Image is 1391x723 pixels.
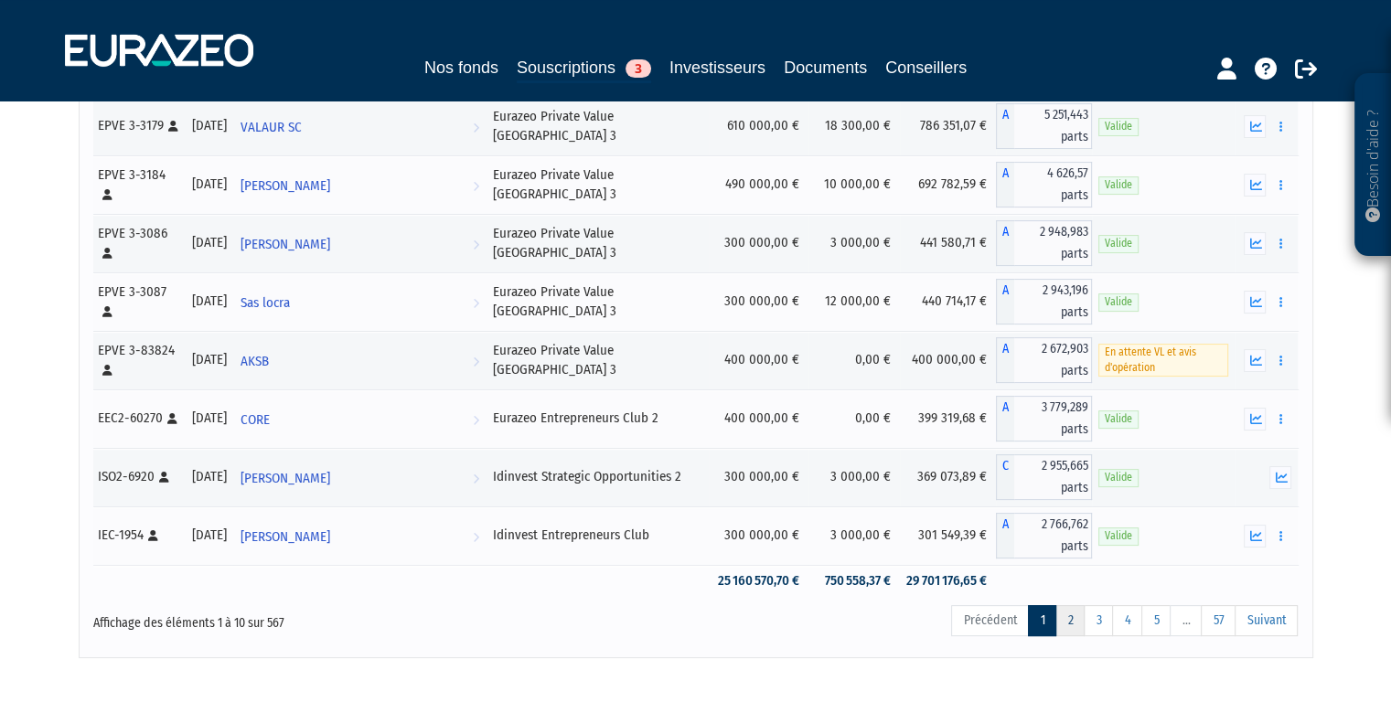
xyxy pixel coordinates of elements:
[493,341,702,380] div: Eurazeo Private Value [GEOGRAPHIC_DATA] 3
[1098,118,1139,135] span: Valide
[241,111,302,144] span: VALAUR SC
[192,292,227,311] div: [DATE]
[102,189,112,200] i: [Français] Personne physique
[996,513,1014,558] span: A
[159,472,169,483] i: [Français] Personne physique
[709,448,809,506] td: 300 000,00 €
[1014,513,1092,558] span: 2 766,762 parts
[473,228,479,261] i: Voir l'investisseur
[900,506,996,565] td: 301 549,39 €
[808,448,900,506] td: 3 000,00 €
[808,97,900,155] td: 18 300,00 €
[1014,103,1092,149] span: 5 251,443 parts
[473,462,479,495] i: Voir l'investisseur
[996,162,1014,207] span: A
[192,233,227,252] div: [DATE]
[98,526,179,545] div: IEC-1954
[192,409,227,428] div: [DATE]
[1028,605,1056,636] a: 1
[996,103,1092,149] div: A - Eurazeo Private Value Europe 3
[1098,235,1139,252] span: Valide
[1014,162,1092,207] span: 4 626,57 parts
[709,214,809,272] td: 300 000,00 €
[996,279,1092,324] div: A - Eurazeo Private Value Europe 3
[1014,396,1092,441] span: 3 779,289 parts
[996,396,1092,441] div: A - Eurazeo Entrepreneurs Club 2
[900,389,996,448] td: 399 319,68 €
[168,121,178,132] i: [Français] Personne physique
[996,220,1092,266] div: A - Eurazeo Private Value Europe 3
[1098,527,1139,545] span: Valide
[98,116,179,135] div: EPVE 3-3179
[709,389,809,448] td: 400 000,00 €
[493,282,702,322] div: Eurazeo Private Value [GEOGRAPHIC_DATA] 3
[900,565,996,597] td: 29 701 176,65 €
[241,520,330,554] span: [PERSON_NAME]
[709,331,809,389] td: 400 000,00 €
[98,282,179,322] div: EPVE 3-3087
[233,400,487,437] a: CORE
[98,165,179,205] div: EPVE 3-3184
[233,108,487,144] a: VALAUR SC
[233,283,487,320] a: Sas locra
[192,350,227,369] div: [DATE]
[65,34,253,67] img: 1732889491-logotype_eurazeo_blanc_rvb.png
[1141,605,1171,636] a: 5
[192,526,227,545] div: [DATE]
[233,166,487,203] a: [PERSON_NAME]
[1235,605,1298,636] a: Suivant
[102,306,112,317] i: [Français] Personne physique
[996,162,1092,207] div: A - Eurazeo Private Value Europe 3
[93,603,580,633] div: Affichage des éléments 1 à 10 sur 567
[996,337,1014,383] span: A
[808,331,900,389] td: 0,00 €
[1098,410,1139,428] span: Valide
[241,169,330,203] span: [PERSON_NAME]
[167,413,177,424] i: [Français] Personne physique
[473,403,479,437] i: Voir l'investisseur
[1098,176,1139,194] span: Valide
[241,345,269,378] span: AKSB
[98,409,179,428] div: EEC2-60270
[900,331,996,389] td: 400 000,00 €
[900,214,996,272] td: 441 580,71 €
[1098,293,1139,311] span: Valide
[1112,605,1142,636] a: 4
[192,175,227,194] div: [DATE]
[233,459,487,495] a: [PERSON_NAME]
[1014,337,1092,383] span: 2 672,903 parts
[900,155,996,214] td: 692 782,59 €
[233,225,487,261] a: [PERSON_NAME]
[1014,454,1092,500] span: 2 955,665 parts
[996,220,1014,266] span: A
[900,272,996,331] td: 440 714,17 €
[996,454,1014,500] span: C
[473,286,479,320] i: Voir l'investisseur
[808,272,900,331] td: 12 000,00 €
[493,409,702,428] div: Eurazeo Entrepreneurs Club 2
[493,224,702,263] div: Eurazeo Private Value [GEOGRAPHIC_DATA] 3
[808,214,900,272] td: 3 000,00 €
[1084,605,1113,636] a: 3
[996,396,1014,441] span: A
[885,55,967,80] a: Conseillers
[192,116,227,135] div: [DATE]
[102,248,112,259] i: [Français] Personne physique
[493,107,702,146] div: Eurazeo Private Value [GEOGRAPHIC_DATA] 3
[808,155,900,214] td: 10 000,00 €
[808,506,900,565] td: 3 000,00 €
[233,517,487,554] a: [PERSON_NAME]
[709,565,809,597] td: 25 160 570,70 €
[493,526,702,545] div: Idinvest Entrepreneurs Club
[709,97,809,155] td: 610 000,00 €
[1014,220,1092,266] span: 2 948,983 parts
[148,530,158,541] i: [Français] Personne physique
[1201,605,1236,636] a: 57
[98,341,179,380] div: EPVE 3-83824
[996,513,1092,558] div: A - Idinvest Entrepreneurs Club
[784,55,867,80] a: Documents
[1363,83,1384,248] p: Besoin d'aide ?
[192,467,227,486] div: [DATE]
[1055,605,1085,636] a: 2
[1014,279,1092,324] span: 2 943,196 parts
